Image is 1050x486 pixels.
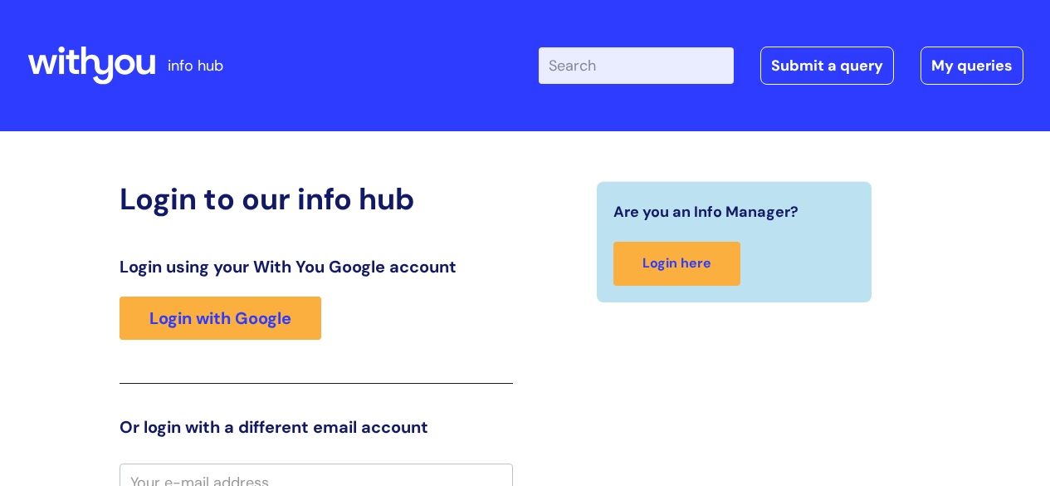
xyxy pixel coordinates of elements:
input: Search [539,47,734,84]
h3: Login using your With You Google account [120,257,513,277]
a: My queries [921,47,1023,85]
h2: Login to our info hub [120,181,513,217]
a: Login here [613,242,740,286]
span: Are you an Info Manager? [613,199,798,225]
a: Login with Google [120,297,321,340]
h3: Or login with a different email account [120,417,513,437]
a: Submit a query [760,47,894,85]
p: info hub [168,52,223,79]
